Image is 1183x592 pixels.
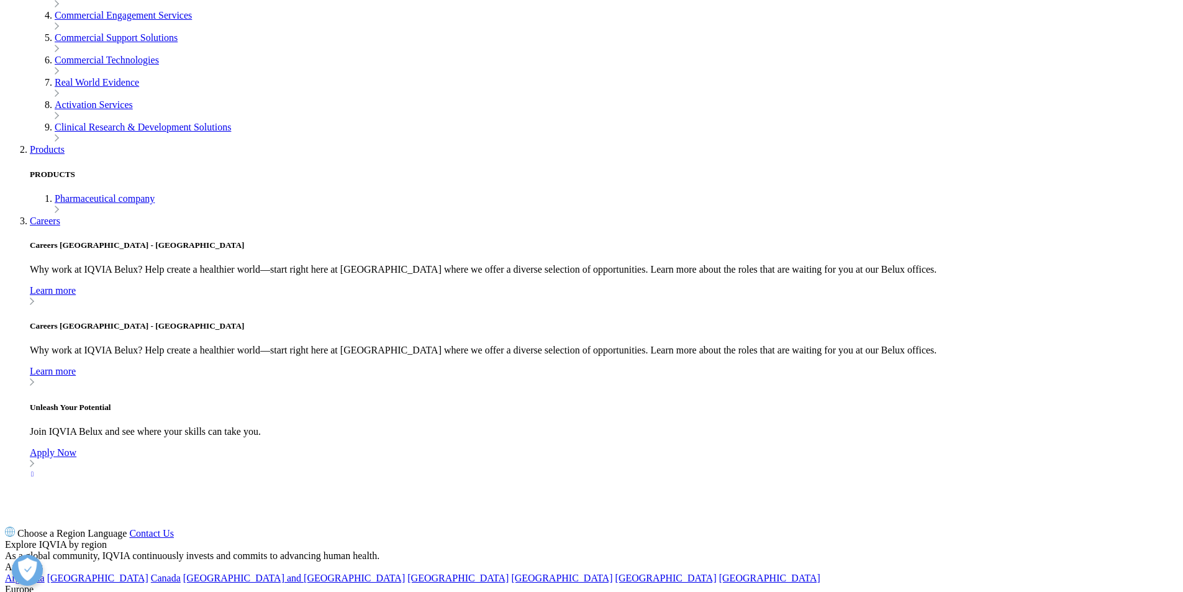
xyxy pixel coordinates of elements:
a: [GEOGRAPHIC_DATA] [47,573,148,583]
a: [GEOGRAPHIC_DATA] [407,573,509,583]
h5: Careers [GEOGRAPHIC_DATA] - [GEOGRAPHIC_DATA] [30,240,1178,250]
span: Choose a Region [17,528,85,539]
div: Americas [5,562,1178,573]
p: Join IQVIA Belux and see where your skills can take you. [30,426,1178,437]
h5: PRODUCTS [30,170,1178,180]
div: Explore IQVIA by region [5,539,1178,550]
a: Learn more [30,285,1178,307]
a: Real World Evidence [55,77,139,88]
h5: Careers [GEOGRAPHIC_DATA] - [GEOGRAPHIC_DATA] [30,321,1178,331]
a: [GEOGRAPHIC_DATA] [719,573,820,583]
a: Products [30,144,65,155]
p: Why work at IQVIA Belux? Help create a healthier world—start right here at [GEOGRAPHIC_DATA] wher... [30,345,1178,356]
a: Clinical Research & Development Solutions [55,122,231,132]
a: [GEOGRAPHIC_DATA] and [GEOGRAPHIC_DATA] [183,573,405,583]
a: [GEOGRAPHIC_DATA] [511,573,612,583]
h5: Unleash Your Potential [30,403,1178,412]
a: Commercial Support Solutions [55,32,178,43]
a: Commercial Engagement Services [55,10,192,20]
a: Pharmaceutical company [55,193,155,204]
a: Learn more [30,366,1178,388]
span: Language [88,528,127,539]
a: Activation Services [55,99,133,110]
a: Commercial Technologies [55,55,159,65]
a: Contact Us [129,528,174,539]
a: Apply Now [30,447,1178,480]
p: Why work at IQVIA Belux? Help create a healthier world—start right here at [GEOGRAPHIC_DATA] wher... [30,264,1178,275]
div: As a global community, IQVIA continuously invests and commits to advancing human health. [5,550,1178,562]
a: [GEOGRAPHIC_DATA] [615,573,717,583]
a: Canada [151,573,181,583]
button: Open Preferences [12,555,43,586]
a: Argentina [5,573,45,583]
a: Careers [30,216,60,226]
